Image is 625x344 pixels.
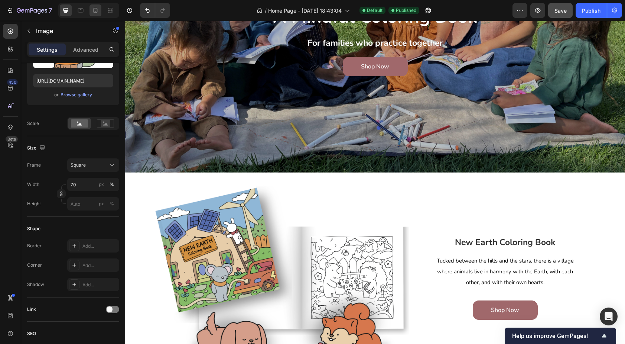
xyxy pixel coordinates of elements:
[548,3,573,18] button: Save
[312,236,449,265] span: Tucked between the hills and the stars, there is a village where animals live in harmony with the...
[367,7,383,14] span: Default
[3,3,55,18] button: 7
[110,181,114,188] div: %
[27,225,40,232] div: Shape
[27,120,39,127] div: Scale
[7,79,18,85] div: 450
[307,215,453,228] h2: New Earth Coloring Book
[61,91,92,98] div: Browse gallery
[97,180,106,189] button: %
[396,7,416,14] span: Published
[60,91,92,99] button: Browse gallery
[366,286,394,293] p: Shop Now
[236,42,264,50] p: Shop Now
[37,46,58,54] p: Settings
[82,262,117,269] div: Add...
[54,90,59,99] span: or
[99,200,104,207] div: px
[27,330,36,337] div: SEO
[97,199,106,208] button: %
[348,280,413,299] a: Shop Now
[268,7,342,15] span: Home Page - [DATE] 18:43:04
[82,282,117,288] div: Add...
[27,200,41,207] label: Height
[73,46,98,54] p: Advanced
[140,3,170,18] div: Undo/Redo
[27,262,42,269] div: Corner
[600,308,618,325] div: Open Intercom Messenger
[27,162,41,168] label: Frame
[67,158,119,172] button: Square
[27,143,47,153] div: Size
[554,7,567,14] span: Save
[6,136,18,142] div: Beta
[265,7,267,15] span: /
[27,181,39,188] label: Width
[125,21,625,344] iframe: To enrich screen reader interactions, please activate Accessibility in Grammarly extension settings
[27,242,42,249] div: Border
[49,6,52,15] p: 7
[512,331,609,340] button: Show survey - Help us improve GemPages!
[512,332,600,340] span: Help us improve GemPages!
[218,36,283,56] a: Shop Now
[71,162,86,168] span: Square
[67,178,119,191] input: px%
[27,281,44,288] div: Shadow
[110,200,114,207] div: %
[36,26,99,35] p: Image
[67,197,119,210] input: px%
[576,3,607,18] button: Publish
[107,199,116,208] button: px
[99,181,104,188] div: px
[107,180,116,189] button: px
[82,243,117,250] div: Add...
[27,306,36,313] div: Link
[582,7,600,15] div: Publish
[33,74,113,87] input: https://example.com/image.jpg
